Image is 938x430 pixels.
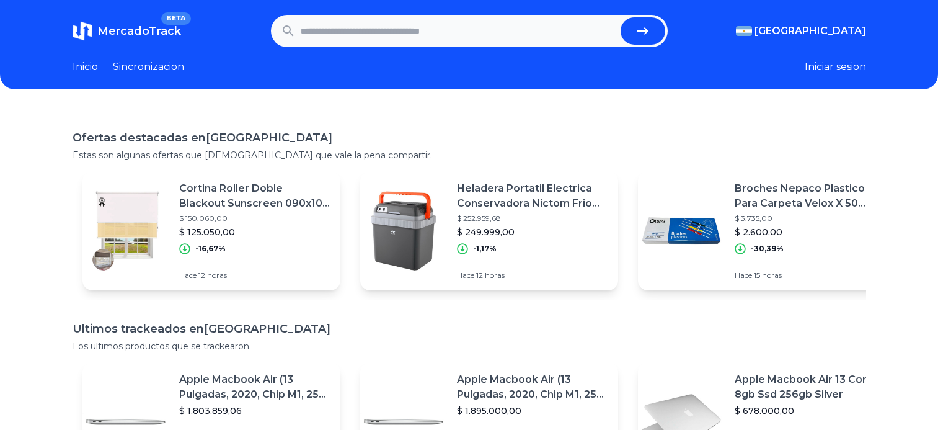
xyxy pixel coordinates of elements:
p: Hace 15 horas [735,271,886,280]
p: -1,17% [473,244,497,254]
a: Featured imageCortina Roller Doble Blackout Sunscreen 090x100 Control Dual$ 150.060,00$ 125.050,0... [82,171,340,290]
p: -30,39% [751,244,784,254]
a: Sincronizacion [113,60,184,74]
span: BETA [161,12,190,25]
img: Featured image [82,187,169,274]
h1: Ofertas destacadas en [GEOGRAPHIC_DATA] [73,129,866,146]
a: Featured imageHeladera Portatil Electrica Conservadora Nictom Frio Calor$ 252.959,68$ 249.999,00-... [360,171,618,290]
p: $ 1.803.859,06 [179,405,330,417]
p: -16,67% [195,244,226,254]
p: $ 150.060,00 [179,213,330,223]
p: $ 3.735,00 [735,213,886,223]
p: Apple Macbook Air (13 Pulgadas, 2020, Chip M1, 256 Gb De Ssd, 8 Gb De Ram) - Plata [457,372,608,402]
p: Broches Nepaco Plastico Para Carpeta Velox X 50 Unidades [735,181,886,211]
p: $ 252.959,68 [457,213,608,223]
a: MercadoTrackBETA [73,21,181,41]
button: [GEOGRAPHIC_DATA] [736,24,866,38]
a: Featured imageBroches Nepaco Plastico Para Carpeta Velox X 50 Unidades$ 3.735,00$ 2.600,00-30,39%... [638,171,896,290]
p: Hace 12 horas [457,271,608,280]
img: Featured image [360,187,447,274]
img: Argentina [736,26,752,36]
span: MercadoTrack [97,24,181,38]
button: Iniciar sesion [805,60,866,74]
p: $ 678.000,00 [735,405,886,417]
img: MercadoTrack [73,21,92,41]
p: Cortina Roller Doble Blackout Sunscreen 090x100 Control Dual [179,181,330,211]
p: Heladera Portatil Electrica Conservadora Nictom Frio Calor [457,181,608,211]
p: $ 1.895.000,00 [457,405,608,417]
p: $ 125.050,00 [179,226,330,238]
p: $ 249.999,00 [457,226,608,238]
img: Featured image [638,187,725,274]
p: Estas son algunas ofertas que [DEMOGRAPHIC_DATA] que vale la pena compartir. [73,149,866,161]
h1: Ultimos trackeados en [GEOGRAPHIC_DATA] [73,320,866,338]
p: $ 2.600,00 [735,226,886,238]
p: Los ultimos productos que se trackearon. [73,340,866,352]
span: [GEOGRAPHIC_DATA] [754,24,866,38]
a: Inicio [73,60,98,74]
p: Apple Macbook Air 13 Core I5 8gb Ssd 256gb Silver [735,372,886,402]
p: Apple Macbook Air (13 Pulgadas, 2020, Chip M1, 256 Gb De Ssd, 8 Gb De Ram) - Plata [179,372,330,402]
p: Hace 12 horas [179,271,330,280]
